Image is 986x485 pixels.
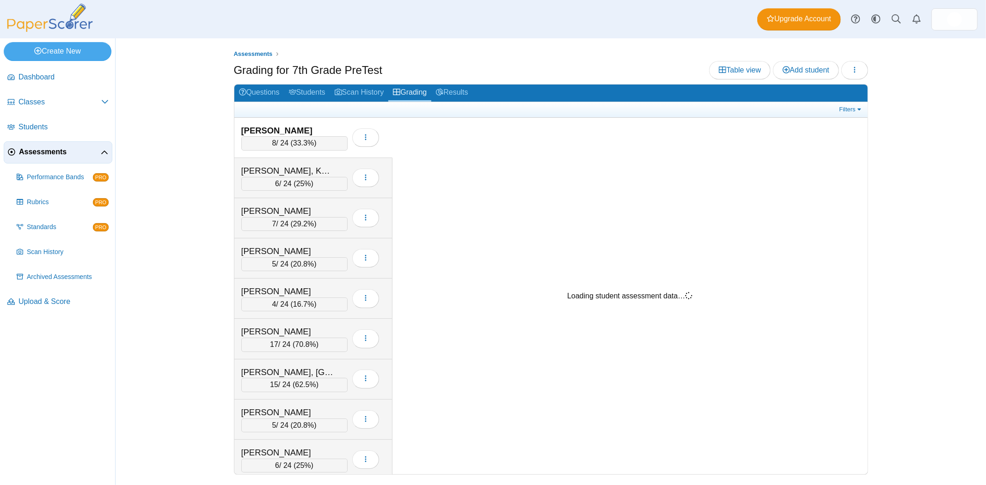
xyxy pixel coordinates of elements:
[241,177,348,191] div: / 24 ( )
[275,180,279,188] span: 6
[330,85,389,102] a: Scan History
[773,61,839,79] a: Add student
[241,205,334,217] div: [PERSON_NAME]
[567,291,692,301] div: Loading student assessment data…
[241,459,348,473] div: / 24 ( )
[18,97,101,107] span: Classes
[284,85,330,102] a: Students
[947,12,962,27] img: ps.jujrQmLhCdFvK8Se
[241,257,348,271] div: / 24 ( )
[4,141,112,164] a: Assessments
[13,266,112,288] a: Archived Assessments
[93,173,109,182] span: PRO
[241,326,334,338] div: [PERSON_NAME]
[18,122,109,132] span: Students
[18,297,109,307] span: Upload & Score
[27,248,109,257] span: Scan History
[4,91,112,114] a: Classes
[4,4,96,32] img: PaperScorer
[293,139,314,147] span: 33.3%
[241,165,334,177] div: [PERSON_NAME], KADINCE
[272,300,276,308] span: 4
[27,223,93,232] span: Standards
[241,217,348,231] div: / 24 ( )
[27,198,93,207] span: Rubrics
[241,136,348,150] div: / 24 ( )
[241,406,334,418] div: [PERSON_NAME]
[234,85,284,102] a: Questions
[93,223,109,231] span: PRO
[709,61,771,79] a: Table view
[241,447,334,459] div: [PERSON_NAME]
[4,116,112,139] a: Students
[241,245,334,257] div: [PERSON_NAME]
[241,285,334,297] div: [PERSON_NAME]
[906,9,927,30] a: Alerts
[4,42,111,61] a: Create New
[241,378,348,392] div: / 24 ( )
[293,421,314,429] span: 20.8%
[272,139,276,147] span: 8
[13,191,112,213] a: Rubrics PRO
[293,260,314,268] span: 20.8%
[275,461,279,469] span: 6
[295,381,316,388] span: 62.5%
[13,216,112,238] a: Standards PRO
[293,220,314,228] span: 29.2%
[27,273,109,282] span: Archived Assessments
[783,66,829,74] span: Add student
[270,340,278,348] span: 17
[4,291,112,313] a: Upload & Score
[388,85,431,102] a: Grading
[272,260,276,268] span: 5
[234,62,383,78] h1: Grading for 7th Grade PreTest
[241,125,334,137] div: [PERSON_NAME]
[931,8,978,30] a: ps.jujrQmLhCdFvK8Se
[719,66,761,74] span: Table view
[270,381,278,388] span: 15
[241,366,334,378] div: [PERSON_NAME], [GEOGRAPHIC_DATA]
[272,421,276,429] span: 5
[296,180,311,188] span: 25%
[296,461,311,469] span: 25%
[837,105,865,114] a: Filters
[93,198,109,206] span: PRO
[234,50,273,57] span: Assessments
[4,25,96,33] a: PaperScorer
[767,14,831,24] span: Upgrade Account
[295,340,316,348] span: 70.8%
[27,173,93,182] span: Performance Bands
[293,300,314,308] span: 16.7%
[4,67,112,89] a: Dashboard
[231,48,275,60] a: Assessments
[241,418,348,432] div: / 24 ( )
[19,147,101,157] span: Assessments
[13,166,112,188] a: Performance Bands PRO
[431,85,472,102] a: Results
[13,241,112,263] a: Scan History
[18,72,109,82] span: Dashboard
[241,297,348,311] div: / 24 ( )
[272,220,276,228] span: 7
[241,338,348,352] div: / 24 ( )
[757,8,841,30] a: Upgrade Account
[947,12,962,27] span: Casey Staggs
